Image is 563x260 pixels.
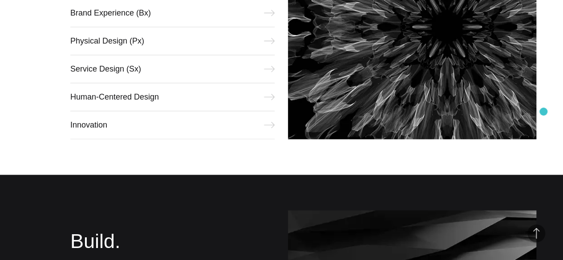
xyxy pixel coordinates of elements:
[70,83,275,111] a: Human-Centered Design
[527,224,545,242] button: Back to Top
[70,27,275,55] a: Physical Design (Px)
[70,228,275,255] h2: Build.
[70,111,275,139] a: Innovation
[70,55,275,83] a: Service Design (Sx)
